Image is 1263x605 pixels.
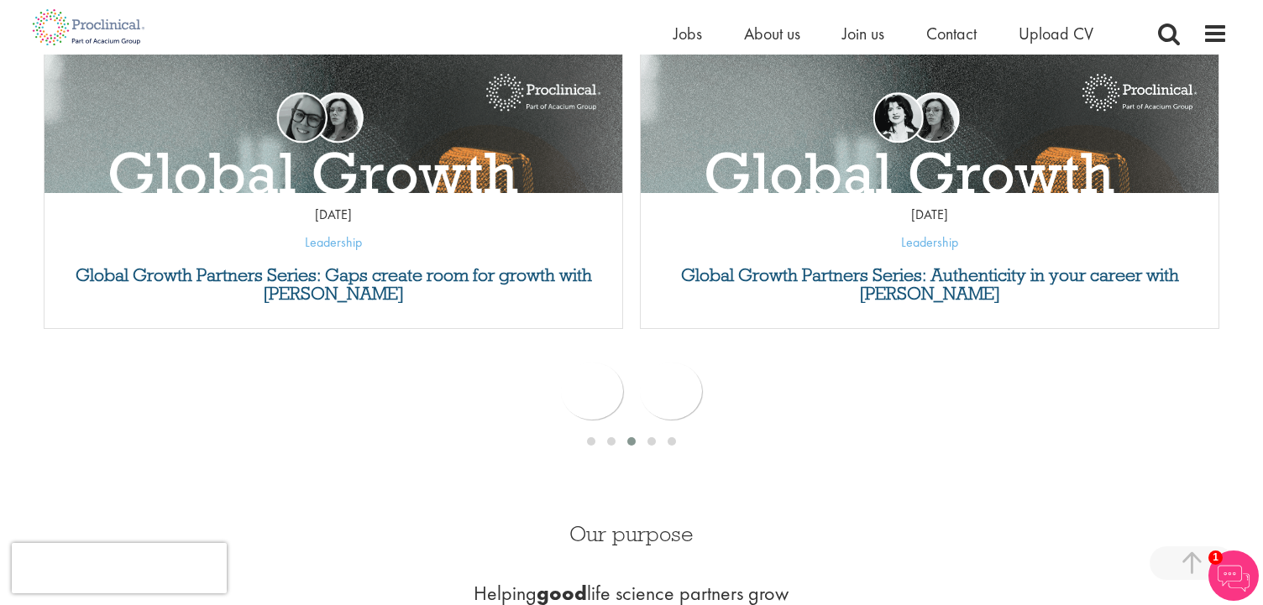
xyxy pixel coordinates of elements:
[45,44,622,193] a: Link to a post
[640,362,702,420] div: next
[1019,23,1093,44] a: Upload CV
[45,206,622,225] p: [DATE]
[53,266,614,303] a: Global Growth Partners Series: Gaps create room for growth with [PERSON_NAME]
[649,266,1210,303] a: Global Growth Partners Series: Authenticity in your career with [PERSON_NAME]
[1208,550,1223,565] span: 1
[842,23,884,44] a: Join us
[12,543,227,593] iframe: reCAPTCHA
[641,206,1218,225] p: [DATE]
[238,523,1025,545] h3: Our purpose
[305,233,362,251] a: Leadership
[744,23,800,44] a: About us
[1208,550,1259,601] img: Chatbot
[926,23,977,44] a: Contact
[901,233,958,251] a: Leadership
[641,44,1218,193] a: Link to a post
[673,23,702,44] a: Jobs
[561,362,623,420] div: prev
